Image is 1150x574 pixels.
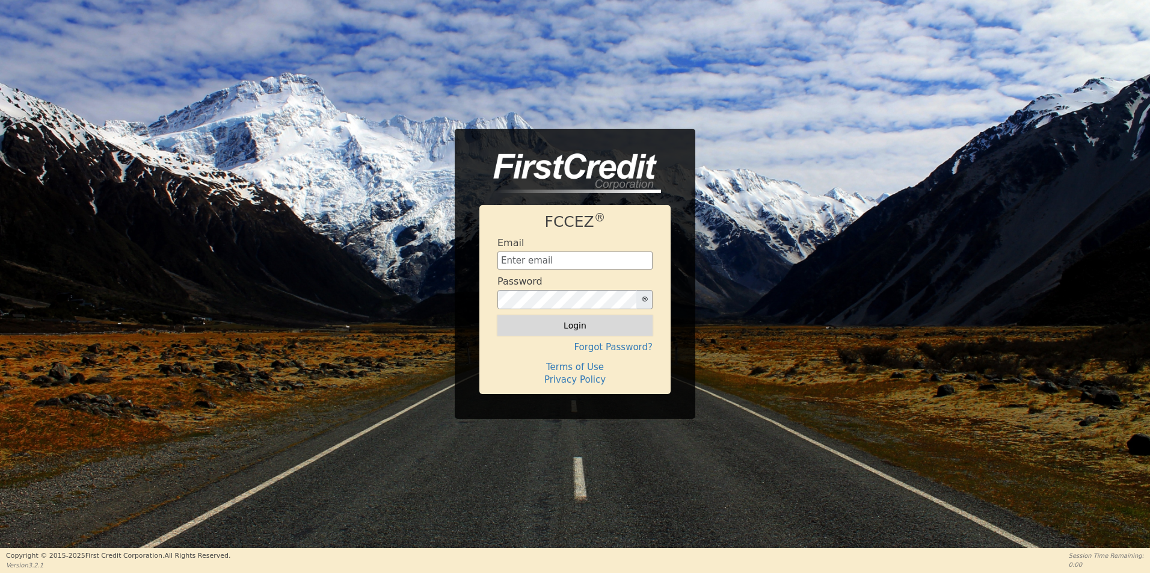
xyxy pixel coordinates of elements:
h4: Password [497,276,543,287]
span: All Rights Reserved. [164,552,230,560]
input: password [497,290,637,309]
p: Session Time Remaining: [1069,551,1144,560]
img: logo-CMu_cnol.png [479,153,661,193]
sup: ® [594,211,606,224]
p: Copyright © 2015- 2025 First Credit Corporation. [6,551,230,561]
h4: Terms of Use [497,362,653,372]
h1: FCCEZ [497,213,653,231]
h4: Email [497,237,524,248]
p: Version 3.2.1 [6,561,230,570]
p: 0:00 [1069,560,1144,569]
h4: Forgot Password? [497,342,653,353]
button: Login [497,315,653,336]
input: Enter email [497,252,653,270]
h4: Privacy Policy [497,374,653,385]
